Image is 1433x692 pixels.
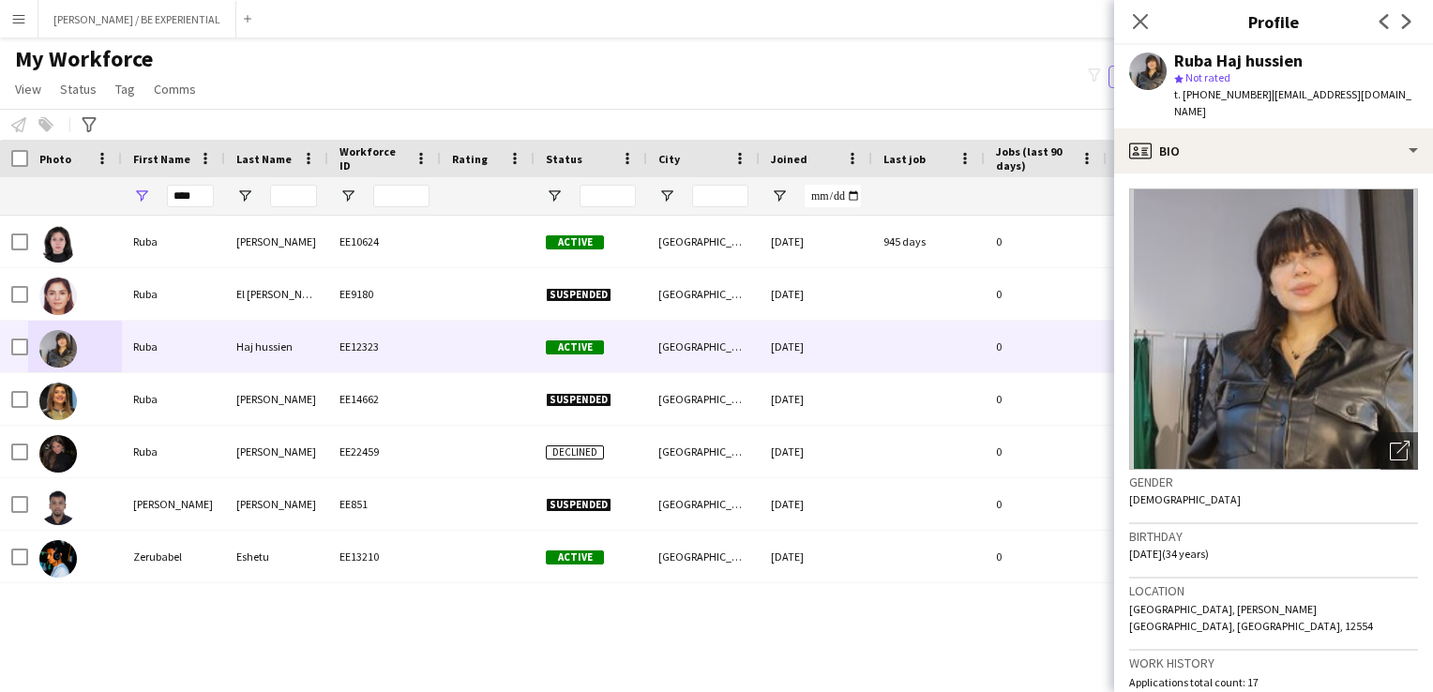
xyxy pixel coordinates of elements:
[1129,654,1418,671] h3: Work history
[647,268,760,320] div: [GEOGRAPHIC_DATA]
[115,81,135,98] span: Tag
[122,268,225,320] div: Ruba
[225,426,328,477] div: [PERSON_NAME]
[985,216,1107,267] div: 0
[1129,582,1418,599] h3: Location
[872,216,985,267] div: 945 days
[647,531,760,582] div: [GEOGRAPHIC_DATA]
[133,188,150,204] button: Open Filter Menu
[760,426,872,477] div: [DATE]
[328,373,441,425] div: EE14662
[167,185,214,207] input: First Name Filter Input
[985,373,1107,425] div: 0
[133,152,190,166] span: First Name
[1129,492,1241,506] span: [DEMOGRAPHIC_DATA]
[328,321,441,372] div: EE12323
[883,152,926,166] span: Last job
[328,268,441,320] div: EE9180
[328,531,441,582] div: EE13210
[546,340,604,354] span: Active
[1107,321,1227,372] div: Self-employed Crew
[39,383,77,420] img: Ruba Maia
[985,478,1107,530] div: 0
[122,373,225,425] div: Ruba
[760,216,872,267] div: [DATE]
[39,225,77,263] img: Ruba Al Araji
[1129,547,1209,561] span: [DATE] (34 years)
[546,550,604,564] span: Active
[236,188,253,204] button: Open Filter Menu
[760,321,872,372] div: [DATE]
[225,531,328,582] div: Eshetu
[1107,216,1227,267] div: Self-employed Crew
[1114,9,1433,34] h3: Profile
[53,77,104,101] a: Status
[1107,373,1227,425] div: Self-employed Crew
[647,426,760,477] div: [GEOGRAPHIC_DATA]
[39,435,77,473] img: Ruba Makhoul
[1107,426,1227,477] div: Self-employed Crew
[8,77,49,101] a: View
[122,426,225,477] div: Ruba
[760,531,872,582] div: [DATE]
[985,321,1107,372] div: 0
[1129,528,1418,545] h3: Birthday
[546,393,611,407] span: Suspended
[38,1,236,38] button: [PERSON_NAME] / BE EXPERIENTIAL
[1114,128,1433,173] div: Bio
[692,185,748,207] input: City Filter Input
[328,216,441,267] div: EE10624
[225,321,328,372] div: Haj hussien
[658,152,680,166] span: City
[339,188,356,204] button: Open Filter Menu
[580,185,636,207] input: Status Filter Input
[996,144,1073,173] span: Jobs (last 90 days)
[771,152,807,166] span: Joined
[546,498,611,512] span: Suspended
[760,268,872,320] div: [DATE]
[225,216,328,267] div: [PERSON_NAME]
[546,152,582,166] span: Status
[1174,53,1303,69] div: Ruba Haj hussien
[39,152,71,166] span: Photo
[647,216,760,267] div: [GEOGRAPHIC_DATA]
[60,81,97,98] span: Status
[270,185,317,207] input: Last Name Filter Input
[1174,87,1272,101] span: t. [PHONE_NUMBER]
[546,188,563,204] button: Open Filter Menu
[546,288,611,302] span: Suspended
[225,478,328,530] div: [PERSON_NAME]
[647,373,760,425] div: [GEOGRAPHIC_DATA]
[1129,188,1418,470] img: Crew avatar or photo
[122,321,225,372] div: Ruba
[78,113,100,136] app-action-btn: Advanced filters
[546,445,604,459] span: Declined
[771,188,788,204] button: Open Filter Menu
[39,540,77,578] img: Zerubabel Eshetu
[1107,531,1227,582] div: Self-employed Crew
[1129,602,1373,633] span: [GEOGRAPHIC_DATA], [PERSON_NAME][GEOGRAPHIC_DATA], [GEOGRAPHIC_DATA], 12554
[452,152,488,166] span: Rating
[146,77,204,101] a: Comms
[1174,87,1411,118] span: | [EMAIL_ADDRESS][DOMAIN_NAME]
[760,478,872,530] div: [DATE]
[805,185,861,207] input: Joined Filter Input
[225,268,328,320] div: El [PERSON_NAME]
[647,478,760,530] div: [GEOGRAPHIC_DATA]
[15,81,41,98] span: View
[154,81,196,98] span: Comms
[1107,268,1227,320] div: Self-employed Crew
[39,330,77,368] img: Ruba Haj hussien
[39,488,77,525] img: Syed Rubaiyat Mahmood Sobhani
[122,478,225,530] div: [PERSON_NAME]
[985,531,1107,582] div: 0
[225,373,328,425] div: [PERSON_NAME]
[373,185,430,207] input: Workforce ID Filter Input
[546,235,604,249] span: Active
[328,426,441,477] div: EE22459
[1107,478,1227,530] div: Self-employed Crew
[39,278,77,315] img: Ruba El Kallas
[1185,70,1230,84] span: Not rated
[122,531,225,582] div: Zerubabel
[1129,474,1418,490] h3: Gender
